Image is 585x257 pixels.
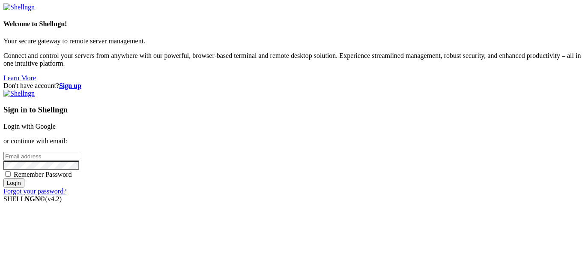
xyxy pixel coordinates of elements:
p: or continue with email: [3,137,582,145]
input: Email address [3,152,79,161]
a: Sign up [59,82,81,89]
h4: Welcome to Shellngn! [3,20,582,28]
input: Remember Password [5,171,11,177]
p: Your secure gateway to remote server management. [3,37,582,45]
a: Login with Google [3,123,56,130]
div: Don't have account? [3,82,582,90]
img: Shellngn [3,3,35,11]
b: NGN [25,195,40,203]
span: SHELL © [3,195,62,203]
span: 4.2.0 [45,195,62,203]
a: Forgot your password? [3,187,66,195]
h3: Sign in to Shellngn [3,105,582,115]
span: Remember Password [14,171,72,178]
input: Login [3,178,24,187]
img: Shellngn [3,90,35,97]
p: Connect and control your servers from anywhere with our powerful, browser-based terminal and remo... [3,52,582,67]
a: Learn More [3,74,36,82]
